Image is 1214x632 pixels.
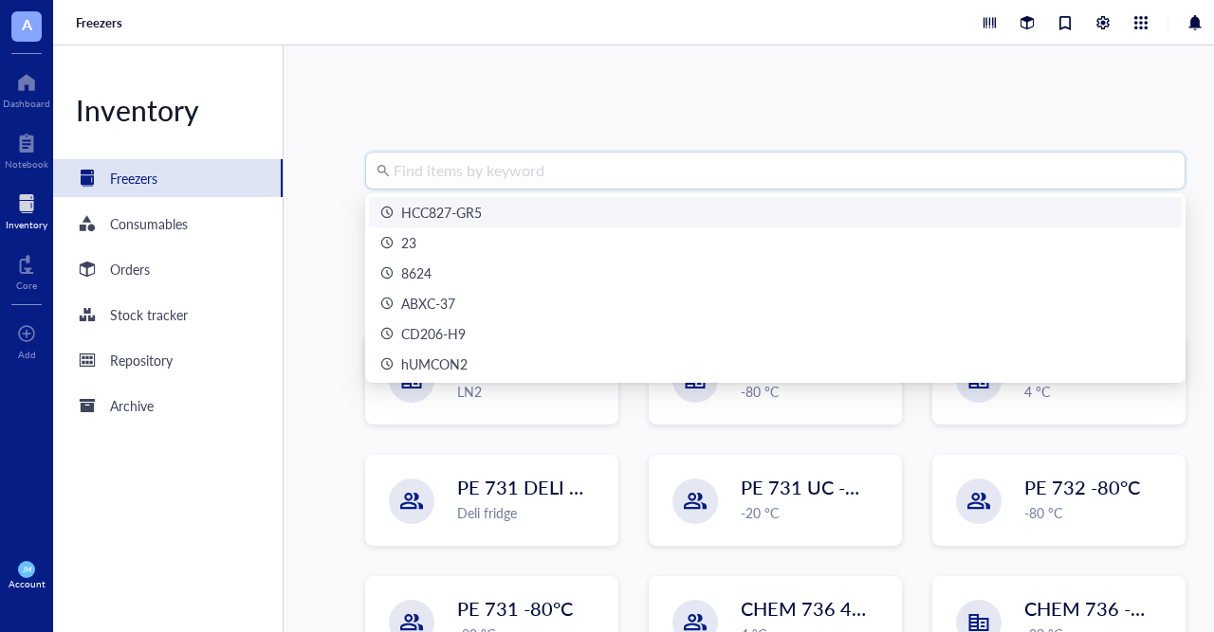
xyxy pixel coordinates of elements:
div: 8624 [401,262,432,283]
a: Inventory [6,189,47,230]
div: HCC827-GR5 [401,202,482,223]
div: Freezers [110,168,157,189]
a: Repository [53,341,283,379]
div: LN2 [457,381,606,402]
div: -80 °C [741,381,890,402]
a: Archive [53,387,283,424]
span: PE 731 -80°C [457,595,573,622]
a: Consumables [53,205,283,243]
div: ABXC-37 [401,293,455,314]
span: PE 731 DELI 4C [457,474,593,500]
div: Dashboard [3,98,50,109]
div: Inventory [6,219,47,230]
div: Repository [110,350,173,370]
span: A [22,12,32,36]
span: CHEM 736 -80°C [1024,595,1173,622]
div: hUMCON2 [401,353,468,374]
div: Deli fridge [457,502,606,523]
a: Dashboard [3,67,50,109]
div: Notebook [5,158,48,170]
div: Core [16,280,37,291]
span: PE 732 -80°C [1024,474,1140,500]
div: Stock tracker [110,304,188,325]
a: Freezers [53,159,283,197]
span: JM [22,566,30,574]
div: Inventory [53,91,283,129]
div: -20 °C [741,502,890,523]
div: 4 °C [1024,381,1173,402]
div: Consumables [110,213,188,234]
div: -80 °C [1024,502,1173,523]
div: Account [9,578,46,589]
a: Stock tracker [53,296,283,334]
span: CHEM 736 4°C [741,595,872,622]
a: Orders [53,250,283,288]
div: Orders [110,259,150,280]
div: Archive [110,395,154,416]
span: PE 731 UC -20°C [741,474,888,500]
div: Add [18,349,36,360]
a: Core [16,249,37,291]
div: CD206-H9 [401,323,466,344]
div: 23 [401,232,416,253]
a: Freezers [76,14,126,31]
a: Notebook [5,128,48,170]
